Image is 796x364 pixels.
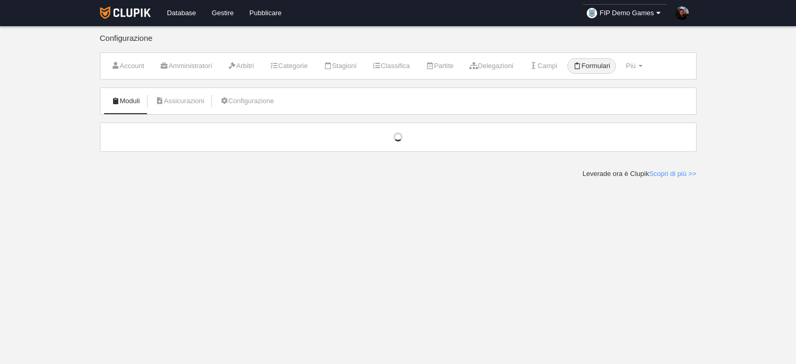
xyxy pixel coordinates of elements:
span: FIP Demo Games [600,8,654,18]
a: Assicurazioni [150,93,210,109]
a: Classifica [366,58,416,74]
a: Configurazione [214,93,280,109]
a: Delegazioni [464,58,519,74]
a: Scopri di più >> [649,170,696,178]
a: Amministratori [154,58,218,74]
div: Configurazione [100,34,697,52]
a: FIP Demo Games [582,4,667,22]
a: Più [620,58,648,74]
div: Leverade ora è Clupik [582,169,697,179]
img: Clupik [100,6,151,19]
a: Moduli [106,93,146,109]
span: Più [626,62,636,70]
img: Padg0AfIPjuR.30x30.jpg [675,6,689,20]
a: Stagioni [318,58,362,74]
a: Partite [420,58,459,74]
a: Campi [523,58,563,74]
a: Account [106,58,150,74]
a: Formulari [567,58,616,74]
a: Arbitri [222,58,260,74]
div: Caricando [111,133,686,142]
a: Categorie [264,58,313,74]
img: OadGqveoy2JI.30x30.jpg [587,8,597,18]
